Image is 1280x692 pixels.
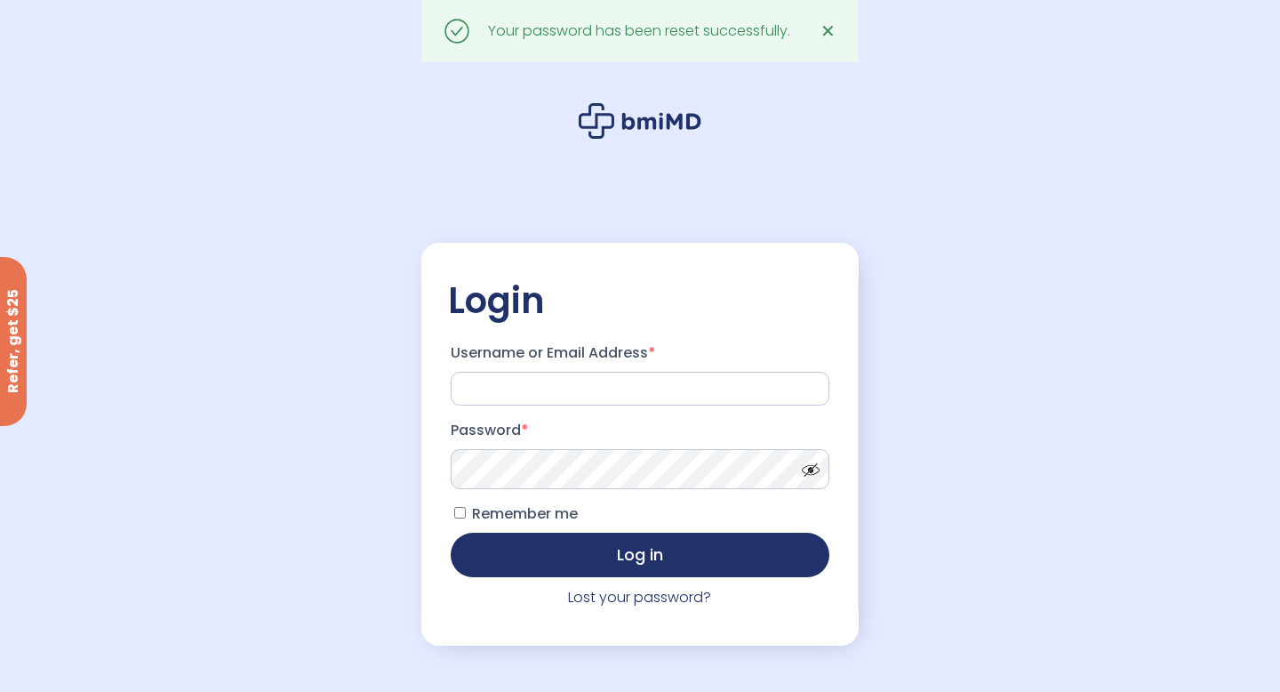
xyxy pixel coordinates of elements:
[448,278,833,323] h2: Login
[820,19,836,44] span: ✕
[454,507,466,519] input: Remember me
[451,533,830,577] button: Log in
[810,13,845,49] a: ✕
[488,19,790,44] div: Your password has been reset successfully.
[451,416,830,445] label: Password
[472,503,578,524] span: Remember me
[14,624,214,678] iframe: Sign Up via Text for Offers
[568,587,711,608] a: Lost your password?
[451,339,830,367] label: Username or Email Address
